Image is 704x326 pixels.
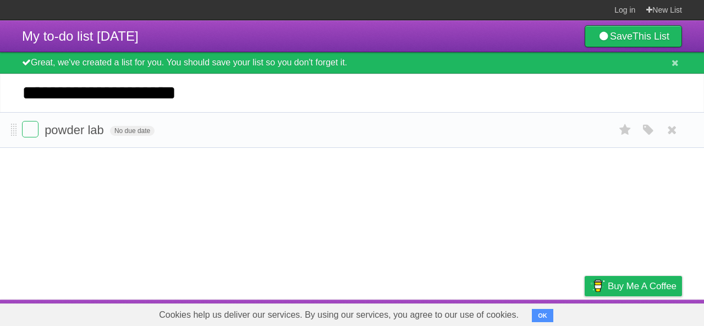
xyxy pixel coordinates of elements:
[632,31,669,42] b: This List
[148,304,530,326] span: Cookies help us deliver our services. By using our services, you agree to our use of cookies.
[590,277,605,295] img: Buy me a coffee
[110,126,155,136] span: No due date
[532,309,553,322] button: OK
[608,277,676,296] span: Buy me a coffee
[45,123,107,137] span: powder lab
[22,121,38,137] label: Done
[438,302,461,323] a: About
[533,302,557,323] a: Terms
[585,25,682,47] a: SaveThis List
[615,121,636,139] label: Star task
[22,29,139,43] span: My to-do list [DATE]
[585,276,682,296] a: Buy me a coffee
[570,302,599,323] a: Privacy
[475,302,519,323] a: Developers
[613,302,682,323] a: Suggest a feature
